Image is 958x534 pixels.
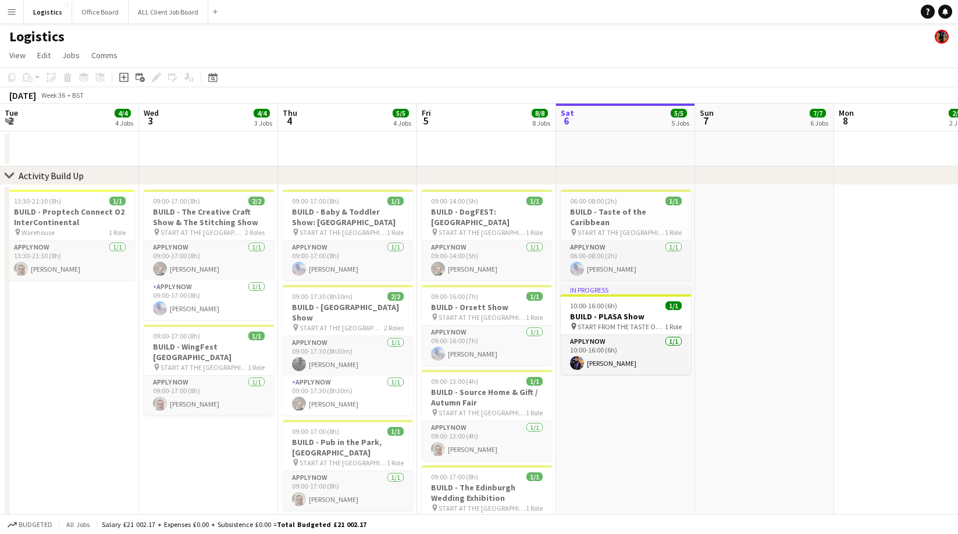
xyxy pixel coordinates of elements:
[144,190,274,320] app-job-card: 09:00-17:00 (8h)2/2BUILD - The Creative Craft Show & The Stitching Show START AT THE [GEOGRAPHIC_...
[561,311,691,322] h3: BUILD - PLASA Show
[33,48,55,63] a: Edit
[9,90,36,101] div: [DATE]
[422,326,552,365] app-card-role: APPLY NOW1/109:00-16:00 (7h)[PERSON_NAME]
[72,1,129,23] button: Office Board
[387,292,404,301] span: 2/2
[5,108,18,118] span: Tue
[283,108,297,118] span: Thu
[431,472,478,481] span: 09:00-17:00 (8h)
[387,197,404,205] span: 1/1
[277,520,366,529] span: Total Budgeted £21 002.17
[422,370,552,461] app-job-card: 09:00-13:00 (4h)1/1BUILD - Source Home & Gift / Autumn Fair START AT THE [GEOGRAPHIC_DATA]1 RoleA...
[570,197,617,205] span: 06:00-08:00 (2h)
[526,228,543,237] span: 1 Role
[283,437,413,458] h3: BUILD - Pub in the Park, [GEOGRAPHIC_DATA]
[37,50,51,60] span: Edit
[578,228,665,237] span: START AT THE [GEOGRAPHIC_DATA]
[283,336,413,376] app-card-role: APPLY NOW1/109:00-17:30 (8h30m)[PERSON_NAME]
[810,109,826,118] span: 7/7
[87,48,122,63] a: Comms
[9,50,26,60] span: View
[64,520,92,529] span: All jobs
[142,114,159,127] span: 3
[393,109,409,118] span: 5/5
[671,119,689,127] div: 5 Jobs
[248,197,265,205] span: 2/2
[115,119,133,127] div: 4 Jobs
[439,313,526,322] span: START AT THE [GEOGRAPHIC_DATA]
[5,207,135,227] h3: BUILD - Proptech Connect O2 InterContinental
[526,472,543,481] span: 1/1
[422,190,552,280] app-job-card: 09:00-14:00 (5h)1/1BUILD - DogFEST: [GEOGRAPHIC_DATA] START AT THE [GEOGRAPHIC_DATA]1 RoleAPPLY N...
[935,30,949,44] app-user-avatar: Desiree Ramsey
[532,109,548,118] span: 8/8
[283,285,413,415] app-job-card: 09:00-17:30 (8h30m)2/2BUILD - [GEOGRAPHIC_DATA] Show START AT THE [GEOGRAPHIC_DATA]2 RolesAPPLY N...
[422,302,552,312] h3: BUILD - Orsett Show
[19,170,84,181] div: Activity Build Up
[283,376,413,415] app-card-role: APPLY NOW1/109:00-17:30 (8h30m)[PERSON_NAME]
[292,197,339,205] span: 09:00-17:00 (8h)
[526,408,543,417] span: 1 Role
[3,114,18,127] span: 2
[561,108,574,118] span: Sat
[561,190,691,280] app-job-card: 06:00-08:00 (2h)1/1BUILD - Taste of the Caribbean START AT THE [GEOGRAPHIC_DATA]1 RoleAPPLY NOW1/...
[422,285,552,365] div: 09:00-16:00 (7h)1/1BUILD - Orsett Show START AT THE [GEOGRAPHIC_DATA]1 RoleAPPLY NOW1/109:00-16:0...
[5,190,135,280] app-job-card: 13:30-21:30 (8h)1/1BUILD - Proptech Connect O2 InterContinental Warehouse1 RoleAPPLY NOW1/113:30-...
[526,313,543,322] span: 1 Role
[144,376,274,415] app-card-role: APPLY NOW1/109:00-17:00 (8h)[PERSON_NAME]
[153,332,200,340] span: 09:00-17:00 (8h)
[665,322,682,331] span: 1 Role
[671,109,687,118] span: 5/5
[144,241,274,280] app-card-role: APPLY NOW1/109:00-17:00 (8h)[PERSON_NAME]
[422,387,552,408] h3: BUILD - Source Home & Gift / Autumn Fair
[153,197,200,205] span: 09:00-17:00 (8h)
[665,228,682,237] span: 1 Role
[422,241,552,280] app-card-role: APPLY NOW1/109:00-14:00 (5h)[PERSON_NAME]
[431,292,478,301] span: 09:00-16:00 (7h)
[109,228,126,237] span: 1 Role
[102,520,366,529] div: Salary £21 002.17 + Expenses £0.00 + Subsistence £0.00 =
[578,322,665,331] span: START FROM THE TASTE OF THE CARIBBEAN
[559,114,574,127] span: 6
[439,408,526,417] span: START AT THE [GEOGRAPHIC_DATA]
[387,228,404,237] span: 1 Role
[665,197,682,205] span: 1/1
[144,341,274,362] h3: BUILD - WingFest [GEOGRAPHIC_DATA]
[5,241,135,280] app-card-role: APPLY NOW1/113:30-21:30 (8h)[PERSON_NAME]
[129,1,208,23] button: ALL Client Job Board
[144,325,274,415] app-job-card: 09:00-17:00 (8h)1/1BUILD - WingFest [GEOGRAPHIC_DATA] START AT THE [GEOGRAPHIC_DATA]1 RoleAPPLY N...
[384,323,404,332] span: 2 Roles
[387,427,404,436] span: 1/1
[532,119,550,127] div: 8 Jobs
[700,108,714,118] span: Sun
[300,228,387,237] span: START AT THE [GEOGRAPHIC_DATA]
[431,197,478,205] span: 09:00-14:00 (5h)
[839,108,854,118] span: Mon
[19,521,52,529] span: Budgeted
[526,504,543,512] span: 1 Role
[6,518,54,531] button: Budgeted
[283,420,413,511] app-job-card: 09:00-17:00 (8h)1/1BUILD - Pub in the Park, [GEOGRAPHIC_DATA] START AT THE [GEOGRAPHIC_DATA]1 Rol...
[439,228,526,237] span: START AT THE [GEOGRAPHIC_DATA]
[115,109,131,118] span: 4/4
[561,207,691,227] h3: BUILD - Taste of the Caribbean
[837,114,854,127] span: 8
[62,50,80,60] span: Jobs
[109,197,126,205] span: 1/1
[248,332,265,340] span: 1/1
[561,285,691,375] app-job-card: In progress10:00-16:00 (6h)1/1BUILD - PLASA Show START FROM THE TASTE OF THE CARIBBEAN1 RoleAPPLY...
[810,119,828,127] div: 6 Jobs
[72,91,84,99] div: BST
[22,228,55,237] span: Warehouse
[300,458,387,467] span: START AT THE [GEOGRAPHIC_DATA]
[300,323,384,332] span: START AT THE [GEOGRAPHIC_DATA]
[292,427,339,436] span: 09:00-17:00 (8h)
[283,190,413,280] div: 09:00-17:00 (8h)1/1BUILD - Baby & Toddler Show: [GEOGRAPHIC_DATA] START AT THE [GEOGRAPHIC_DATA]1...
[422,207,552,227] h3: BUILD - DogFEST: [GEOGRAPHIC_DATA]
[161,363,248,372] span: START AT THE [GEOGRAPHIC_DATA]
[526,197,543,205] span: 1/1
[422,482,552,503] h3: BUILD - The Edinburgh Wedding Exhibition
